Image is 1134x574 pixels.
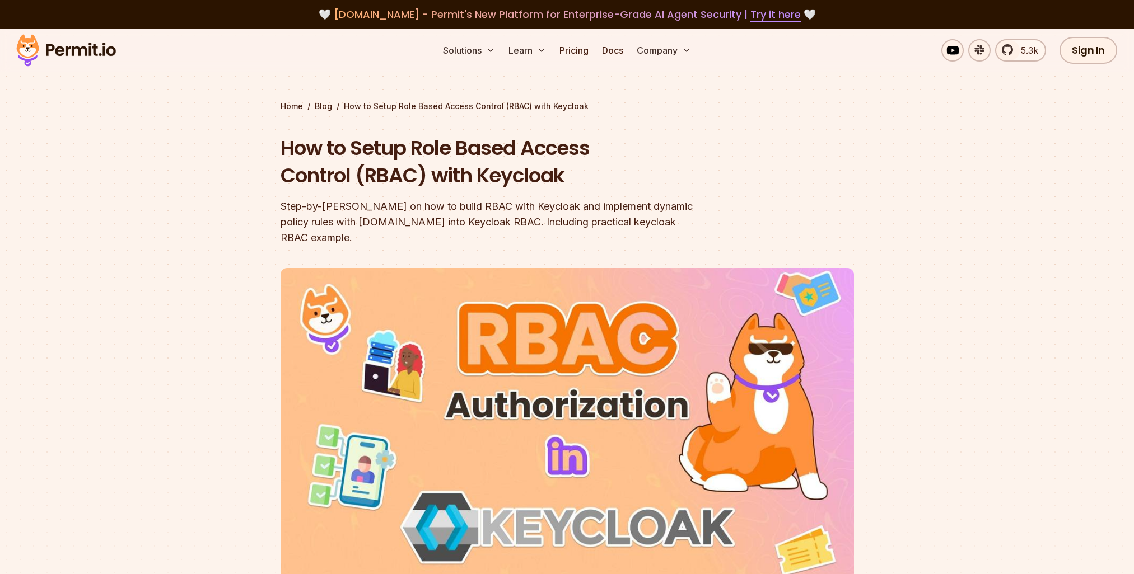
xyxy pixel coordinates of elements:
div: 🤍 🤍 [27,7,1107,22]
a: Docs [598,39,628,62]
a: Try it here [750,7,801,22]
div: Step-by-[PERSON_NAME] on how to build RBAC with Keycloak and implement dynamic policy rules with ... [281,199,711,246]
img: Permit logo [11,31,121,69]
div: / / [281,101,854,112]
a: 5.3k [995,39,1046,62]
span: 5.3k [1014,44,1038,57]
button: Solutions [438,39,500,62]
button: Company [632,39,696,62]
button: Learn [504,39,550,62]
a: Pricing [555,39,593,62]
a: Blog [315,101,332,112]
a: Sign In [1060,37,1117,64]
span: [DOMAIN_NAME] - Permit's New Platform for Enterprise-Grade AI Agent Security | [334,7,801,21]
a: Home [281,101,303,112]
h1: How to Setup Role Based Access Control (RBAC) with Keycloak [281,134,711,190]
